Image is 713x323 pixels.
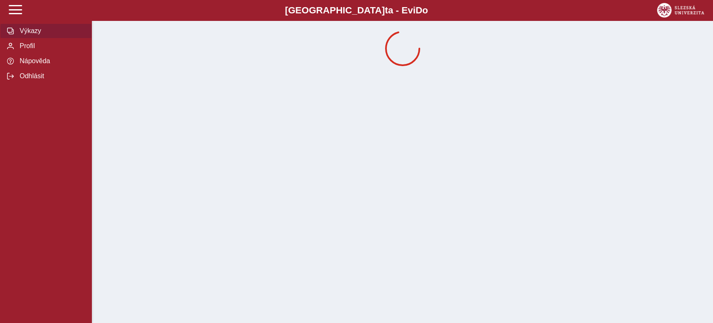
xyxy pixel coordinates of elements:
b: [GEOGRAPHIC_DATA] a - Evi [25,5,688,16]
span: o [422,5,428,15]
img: logo_web_su.png [657,3,704,18]
span: t [385,5,388,15]
span: Profil [17,42,85,50]
span: D [416,5,422,15]
span: Výkazy [17,27,85,35]
span: Nápověda [17,57,85,65]
span: Odhlásit [17,72,85,80]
